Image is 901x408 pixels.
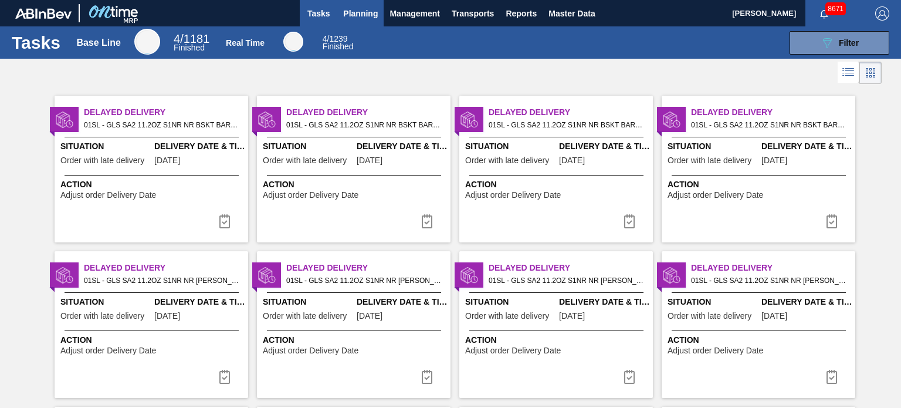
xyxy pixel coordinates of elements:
span: Adjust order Delivery Date [60,191,156,200]
span: Order with late delivery [263,156,347,165]
span: Order with late delivery [668,312,751,321]
img: icon-task complete [218,214,232,228]
div: Complete task: 6903263 [211,365,239,389]
span: 08/25/2025, [357,156,382,165]
span: Delivery Date & Time [761,140,852,153]
span: Situation [60,296,151,308]
span: Delayed Delivery [489,106,653,119]
span: Action [668,178,852,191]
span: 08/25/2025, [761,156,787,165]
span: Delayed Delivery [691,262,855,274]
span: Action [668,334,852,346]
span: Order with late delivery [465,312,549,321]
div: Card Vision [859,62,882,84]
div: Real Time [226,38,265,48]
div: Complete task: 6903259 [211,210,239,233]
span: 08/25/2025, [154,156,180,165]
span: Order with late delivery [263,312,347,321]
div: Complete task: 6903262 [818,210,846,233]
span: Delayed Delivery [489,262,653,274]
img: status [258,111,276,129]
div: Real Time [323,35,354,50]
span: Delivery Date & Time [357,296,448,308]
span: Delayed Delivery [84,106,248,119]
span: Filter [839,38,859,48]
img: status [56,267,73,284]
span: 8671 [825,2,846,15]
span: 4 [323,34,327,43]
img: status [663,111,680,129]
button: icon-task complete [211,210,239,233]
img: icon-task complete [420,370,434,384]
button: icon-task complete [818,210,846,233]
span: 06/21/2025, [761,312,787,321]
div: Complete task: 6903265 [615,365,643,389]
img: icon-task complete [218,370,232,384]
span: / 1181 [174,32,209,45]
button: icon-task complete [211,365,239,389]
img: icon-task complete [420,214,434,228]
div: Base Line [76,38,121,48]
img: status [460,111,478,129]
span: Delayed Delivery [84,262,248,274]
span: Delayed Delivery [691,106,855,119]
span: 01SL - GLS SA2 11.2OZ S1NR NR LS BARE PREPR GREEN 11.2 OZ NR BOTTLES Order - 748096 [489,274,643,287]
span: Master Data [548,6,595,21]
span: Adjust order Delivery Date [465,191,561,200]
span: 01SL - GLS SA2 11.2OZ S1NR NR LS BARE PREPR GREEN 11.2 OZ NR BOTTLES Order - 732680 [286,274,441,287]
img: status [663,267,680,284]
img: Logout [875,6,889,21]
span: Delivery Date & Time [559,296,650,308]
div: List Vision [838,62,859,84]
img: icon-task complete [825,370,839,384]
span: 01/06/2025, [154,312,180,321]
span: Situation [465,140,556,153]
span: 4 [174,32,180,45]
span: 08/25/2025, [559,156,585,165]
span: Finished [174,43,205,52]
span: Situation [465,296,556,308]
span: Finished [323,42,354,51]
span: Reports [506,6,537,21]
span: Delivery Date & Time [154,140,245,153]
button: icon-task complete [615,365,643,389]
span: Action [465,178,650,191]
span: Transports [452,6,494,21]
span: Order with late delivery [60,156,144,165]
h1: Tasks [12,36,60,49]
div: Complete task: 6903266 [818,365,846,389]
span: Situation [60,140,151,153]
span: Situation [263,140,354,153]
span: / 1239 [323,34,348,43]
div: Real Time [283,32,303,52]
span: Adjust order Delivery Date [668,191,763,200]
img: icon-task complete [825,214,839,228]
button: icon-task complete [818,365,846,389]
span: Order with late delivery [668,156,751,165]
span: Tasks [306,6,331,21]
span: Delivery Date & Time [761,296,852,308]
img: icon-task complete [622,370,636,384]
img: status [460,267,478,284]
div: Base Line [174,34,209,52]
span: Adjust order Delivery Date [60,346,156,355]
span: 01SL - GLS SA2 11.2OZ S1NR NR BSKT BARE PREPR GREEN 11.2 OZ NR BOTTLES Order - 684519 [286,119,441,131]
button: icon-task complete [413,365,441,389]
span: Planning [343,6,378,21]
img: status [56,111,73,129]
span: Adjust order Delivery Date [465,346,561,355]
span: Situation [668,296,758,308]
span: Action [465,334,650,346]
span: 01SL - GLS SA2 11.2OZ S1NR NR LS BARE PREPR GREEN 11.2 OZ NR BOTTLES Order - 748097 [691,274,846,287]
span: Delayed Delivery [286,262,450,274]
span: Adjust order Delivery Date [668,346,763,355]
button: Filter [790,31,889,55]
span: Action [263,178,448,191]
button: icon-task complete [615,210,643,233]
span: Adjust order Delivery Date [263,191,358,200]
span: Delivery Date & Time [154,296,245,308]
img: TNhmsLtSVTkK8tSr43FrP2fwEKptu5GPRR3wAAAABJRU5ErkJggg== [15,8,72,19]
div: Base Line [134,29,160,55]
span: Management [389,6,440,21]
span: Delivery Date & Time [357,140,448,153]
